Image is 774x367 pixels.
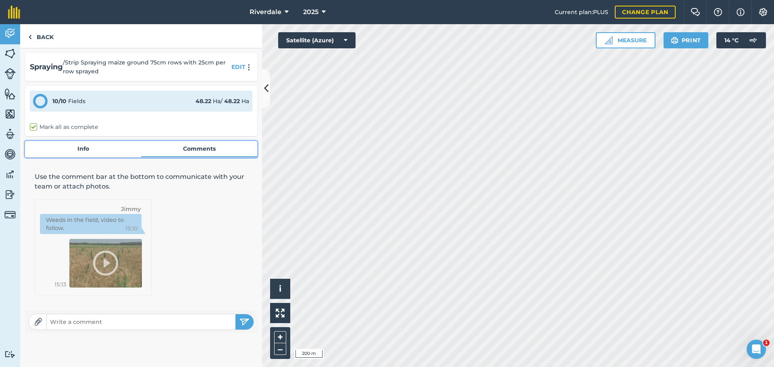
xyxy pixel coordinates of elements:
img: svg+xml;base64,PD94bWwgdmVyc2lvbj0iMS4wIiBlbmNvZGluZz0idXRmLTgiPz4KPCEtLSBHZW5lcmF0b3I6IEFkb2JlIE... [4,189,16,201]
h2: Spraying [30,61,63,73]
img: svg+xml;base64,PHN2ZyB4bWxucz0iaHR0cDovL3d3dy53My5vcmcvMjAwMC9zdmciIHdpZHRoPSI5IiBoZWlnaHQ9IjI0Ii... [28,32,32,42]
img: svg+xml;base64,PD94bWwgdmVyc2lvbj0iMS4wIiBlbmNvZGluZz0idXRmLTgiPz4KPCEtLSBHZW5lcmF0b3I6IEFkb2JlIE... [4,350,16,358]
button: i [270,279,290,299]
img: svg+xml;base64,PD94bWwgdmVyc2lvbj0iMS4wIiBlbmNvZGluZz0idXRmLTgiPz4KPCEtLSBHZW5lcmF0b3I6IEFkb2JlIE... [4,168,16,180]
strong: 10 / 10 [52,97,67,105]
span: 1 [763,340,770,346]
img: svg+xml;base64,PHN2ZyB4bWxucz0iaHR0cDovL3d3dy53My5vcmcvMjAwMC9zdmciIHdpZHRoPSIxNyIgaGVpZ2h0PSIxNy... [737,7,745,17]
button: – [274,343,286,355]
img: svg+xml;base64,PD94bWwgdmVyc2lvbj0iMS4wIiBlbmNvZGluZz0idXRmLTgiPz4KPCEtLSBHZW5lcmF0b3I6IEFkb2JlIE... [4,68,16,79]
img: svg+xml;base64,PD94bWwgdmVyc2lvbj0iMS4wIiBlbmNvZGluZz0idXRmLTgiPz4KPCEtLSBHZW5lcmF0b3I6IEFkb2JlIE... [745,32,761,48]
div: Ha / Ha [196,97,249,106]
span: i [279,284,281,294]
span: / Strip Spraying maize ground 75cm rows with 25cm per row sprayed [63,58,228,76]
input: Write a comment [47,316,235,328]
img: svg+xml;base64,PHN2ZyB4bWxucz0iaHR0cDovL3d3dy53My5vcmcvMjAwMC9zdmciIHdpZHRoPSI1NiIgaGVpZ2h0PSI2MC... [4,48,16,60]
img: Four arrows, one pointing top left, one top right, one bottom right and the last bottom left [276,309,285,317]
img: Two speech bubbles overlapping with the left bubble in the forefront [691,8,700,16]
span: Current plan : PLUS [555,8,608,17]
img: svg+xml;base64,PD94bWwgdmVyc2lvbj0iMS4wIiBlbmNvZGluZz0idXRmLTgiPz4KPCEtLSBHZW5lcmF0b3I6IEFkb2JlIE... [4,128,16,140]
img: svg+xml;base64,PHN2ZyB4bWxucz0iaHR0cDovL3d3dy53My5vcmcvMjAwMC9zdmciIHdpZHRoPSIyNSIgaGVpZ2h0PSIyNC... [239,317,250,327]
a: Back [20,24,62,48]
iframe: Intercom live chat [747,340,766,359]
span: Riverdale [250,7,281,17]
button: Print [664,32,709,48]
div: Fields [52,97,85,106]
img: Paperclip icon [34,318,42,326]
button: + [274,331,286,343]
button: Measure [596,32,655,48]
img: svg+xml;base64,PD94bWwgdmVyc2lvbj0iMS4wIiBlbmNvZGluZz0idXRmLTgiPz4KPCEtLSBHZW5lcmF0b3I6IEFkb2JlIE... [4,209,16,220]
img: svg+xml;base64,PHN2ZyB4bWxucz0iaHR0cDovL3d3dy53My5vcmcvMjAwMC9zdmciIHdpZHRoPSI1NiIgaGVpZ2h0PSI2MC... [4,88,16,100]
img: A question mark icon [713,8,723,16]
img: svg+xml;base64,PD94bWwgdmVyc2lvbj0iMS4wIiBlbmNvZGluZz0idXRmLTgiPz4KPCEtLSBHZW5lcmF0b3I6IEFkb2JlIE... [4,148,16,160]
strong: 48.22 [196,97,211,105]
img: A cog icon [758,8,768,16]
a: Change plan [615,6,676,19]
img: fieldmargin Logo [8,6,20,19]
strong: 48.22 [224,97,240,105]
img: svg+xml;base64,PD94bWwgdmVyc2lvbj0iMS4wIiBlbmNvZGluZz0idXRmLTgiPz4KPCEtLSBHZW5lcmF0b3I6IEFkb2JlIE... [4,27,16,39]
img: svg+xml;base64,PHN2ZyB4bWxucz0iaHR0cDovL3d3dy53My5vcmcvMjAwMC9zdmciIHdpZHRoPSI1NiIgaGVpZ2h0PSI2MC... [4,108,16,120]
p: Use the comment bar at the bottom to communicate with your team or attach photos. [35,172,248,191]
span: 2025 [303,7,318,17]
img: svg+xml;base64,PHN2ZyB4bWxucz0iaHR0cDovL3d3dy53My5vcmcvMjAwMC9zdmciIHdpZHRoPSIyMCIgaGVpZ2h0PSIyNC... [244,64,254,70]
a: Comments [141,141,257,156]
button: 14 °C [716,32,766,48]
label: Mark all as complete [30,123,98,131]
span: 14 ° C [724,32,739,48]
button: EDIT [231,62,246,71]
a: Info [25,141,141,156]
img: Ruler icon [605,36,613,44]
img: svg+xml;base64,PHN2ZyB4bWxucz0iaHR0cDovL3d3dy53My5vcmcvMjAwMC9zdmciIHdpZHRoPSIxOSIgaGVpZ2h0PSIyNC... [671,35,678,45]
button: Satellite (Azure) [278,32,356,48]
